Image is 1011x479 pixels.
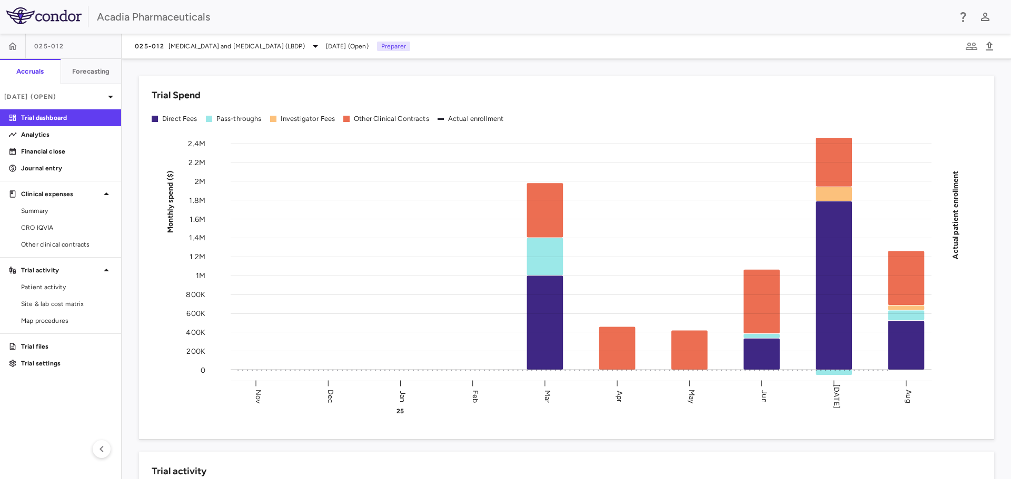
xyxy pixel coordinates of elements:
span: 025-012 [135,42,164,50]
tspan: 2.2M [189,158,205,167]
p: Analytics [21,130,113,139]
div: Investigator Fees [281,114,335,124]
text: Aug [904,390,913,403]
p: Journal entry [21,164,113,173]
div: Other Clinical Contracts [354,114,429,124]
p: Trial settings [21,359,113,368]
h6: Trial activity [152,464,206,478]
text: Nov [254,389,263,403]
tspan: 800K [186,290,205,299]
p: [DATE] (Open) [4,92,104,101]
tspan: 1.4M [189,233,205,242]
text: Jun [760,390,769,402]
text: May [687,389,696,403]
tspan: 1M [196,271,205,280]
img: logo-full-SnFGN8VE.png [6,7,82,24]
tspan: 1.2M [190,252,205,261]
tspan: Actual patient enrollment [951,170,960,259]
p: Preparer [377,42,410,51]
span: Other clinical contracts [21,240,113,249]
span: [DATE] (Open) [326,42,369,51]
div: Pass-throughs [216,114,262,124]
p: Financial close [21,147,113,156]
p: Clinical expenses [21,189,100,199]
tspan: 2M [195,177,205,186]
span: Patient activity [21,282,113,292]
h6: Trial Spend [152,88,201,103]
text: Apr [615,390,624,402]
span: Map procedures [21,316,113,325]
text: Jan [398,390,407,402]
span: CRO IQVIA [21,223,113,232]
span: [MEDICAL_DATA] and [MEDICAL_DATA] (LBDP) [168,42,305,51]
h6: Accruals [16,67,44,76]
span: 025-012 [34,42,64,50]
text: Mar [543,390,552,402]
tspan: 400K [186,328,205,337]
tspan: Monthly spend ($) [166,170,175,233]
text: 25 [397,407,404,415]
tspan: 1.8M [189,196,205,205]
h6: Forecasting [72,67,110,76]
p: Trial dashboard [21,113,113,123]
div: Actual enrollment [448,114,504,124]
div: Acadia Pharmaceuticals [97,9,950,25]
tspan: 2.4M [188,139,205,148]
div: Direct Fees [162,114,197,124]
span: Summary [21,206,113,216]
tspan: 0 [201,365,205,374]
text: Dec [326,389,335,403]
p: Trial files [21,342,113,351]
text: [DATE] [832,384,841,409]
p: Trial activity [21,266,100,275]
tspan: 600K [186,309,205,318]
span: Site & lab cost matrix [21,299,113,309]
text: Feb [471,390,480,402]
tspan: 1.6M [190,215,205,223]
tspan: 200K [186,346,205,355]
